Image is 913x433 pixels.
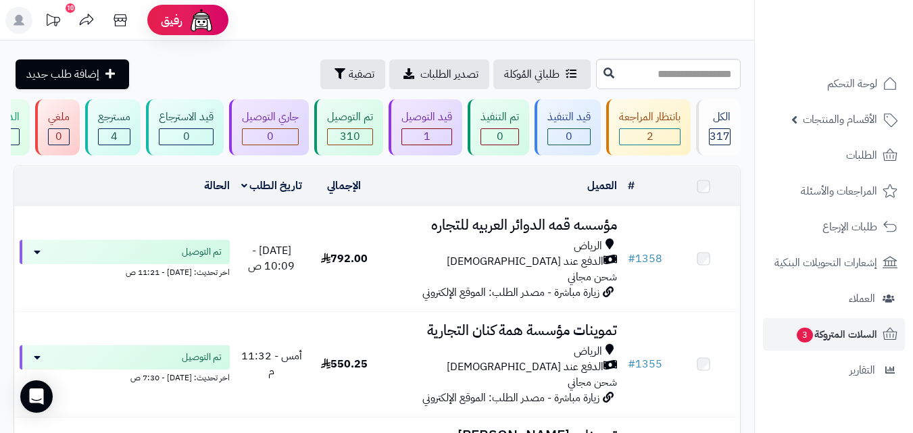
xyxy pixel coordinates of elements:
[386,218,617,233] h3: مؤسسه قمه الدوائر العربيه للتجاره
[763,282,905,315] a: العملاء
[532,99,603,155] a: قيد التنفيذ 0
[401,109,452,125] div: قيد التوصيل
[480,109,519,125] div: تم التنفيذ
[795,325,877,344] span: السلات المتروكة
[420,66,478,82] span: تصدير الطلبات
[241,348,302,380] span: أمس - 11:32 م
[340,128,360,145] span: 310
[763,318,905,351] a: السلات المتروكة3
[349,66,374,82] span: تصفية
[312,99,386,155] a: تم التوصيل 310
[628,356,635,372] span: #
[620,129,680,145] div: 2
[422,390,599,406] span: زيارة مباشرة - مصدر الطلب: الموقع الإلكتروني
[99,129,130,145] div: 4
[20,370,230,384] div: اخر تحديث: [DATE] - 7:30 ص
[447,359,603,375] span: الدفع عند [DEMOGRAPHIC_DATA]
[465,99,532,155] a: تم التنفيذ 0
[242,109,299,125] div: جاري التوصيل
[709,109,731,125] div: الكل
[55,128,62,145] span: 0
[447,254,603,270] span: الدفع عند [DEMOGRAPHIC_DATA]
[846,146,877,165] span: الطلبات
[320,59,385,89] button: تصفية
[327,109,373,125] div: تم التوصيل
[402,129,451,145] div: 1
[628,178,635,194] a: #
[548,129,590,145] div: 0
[159,109,214,125] div: قيد الاسترجاع
[763,68,905,100] a: لوحة التحكم
[48,109,70,125] div: ملغي
[161,12,182,28] span: رفيق
[36,7,70,37] a: تحديثات المنصة
[566,128,572,145] span: 0
[424,128,430,145] span: 1
[16,59,129,89] a: إضافة طلب جديد
[547,109,591,125] div: قيد التنفيذ
[182,351,222,364] span: تم التوصيل
[111,128,118,145] span: 4
[763,139,905,172] a: الطلبات
[493,59,591,89] a: طلباتي المُوكلة
[248,243,295,274] span: [DATE] - 10:09 ص
[628,251,662,267] a: #1358
[183,128,190,145] span: 0
[849,361,875,380] span: التقارير
[241,178,303,194] a: تاريخ الطلب
[774,253,877,272] span: إشعارات التحويلات البنكية
[568,374,617,390] span: شحن مجاني
[763,175,905,207] a: المراجعات والأسئلة
[226,99,312,155] a: جاري التوصيل 0
[20,264,230,278] div: اخر تحديث: [DATE] - 11:21 ص
[574,238,602,254] span: الرياض
[568,269,617,285] span: شحن مجاني
[796,327,814,343] span: 3
[49,129,69,145] div: 0
[188,7,215,34] img: ai-face.png
[321,356,368,372] span: 550.25
[98,109,130,125] div: مسترجع
[386,323,617,338] h3: تموينات مؤسسة همة كنان التجارية
[389,59,489,89] a: تصدير الطلبات
[481,129,518,145] div: 0
[327,178,361,194] a: الإجمالي
[504,66,560,82] span: طلباتي المُوكلة
[328,129,372,145] div: 310
[849,289,875,308] span: العملاء
[82,99,143,155] a: مسترجع 4
[710,128,730,145] span: 317
[267,128,274,145] span: 0
[204,178,230,194] a: الحالة
[628,251,635,267] span: #
[603,99,693,155] a: بانتظار المراجعة 2
[587,178,617,194] a: العميل
[386,99,465,155] a: قيد التوصيل 1
[26,66,99,82] span: إضافة طلب جديد
[66,3,75,13] div: 10
[693,99,743,155] a: الكل317
[321,251,368,267] span: 792.00
[821,10,900,39] img: logo-2.png
[827,74,877,93] span: لوحة التحكم
[243,129,298,145] div: 0
[32,99,82,155] a: ملغي 0
[159,129,213,145] div: 0
[763,211,905,243] a: طلبات الإرجاع
[822,218,877,236] span: طلبات الإرجاع
[619,109,681,125] div: بانتظار المراجعة
[801,182,877,201] span: المراجعات والأسئلة
[143,99,226,155] a: قيد الاسترجاع 0
[182,245,222,259] span: تم التوصيل
[763,354,905,386] a: التقارير
[803,110,877,129] span: الأقسام والمنتجات
[763,247,905,279] a: إشعارات التحويلات البنكية
[647,128,653,145] span: 2
[422,284,599,301] span: زيارة مباشرة - مصدر الطلب: الموقع الإلكتروني
[628,356,662,372] a: #1355
[574,344,602,359] span: الرياض
[497,128,503,145] span: 0
[20,380,53,413] div: Open Intercom Messenger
